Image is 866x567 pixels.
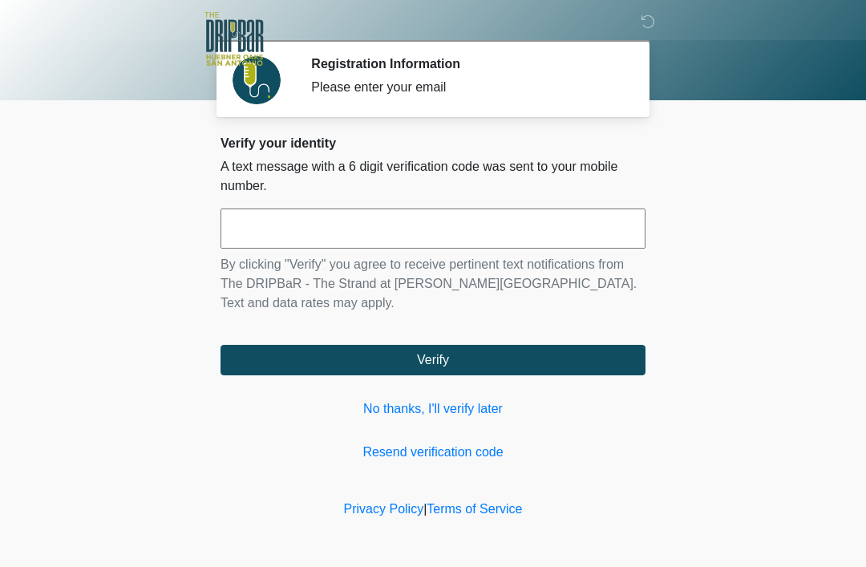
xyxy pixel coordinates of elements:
a: | [423,502,427,516]
h2: Verify your identity [221,136,645,151]
p: A text message with a 6 digit verification code was sent to your mobile number. [221,157,645,196]
div: Please enter your email [311,78,621,97]
img: The DRIPBaR - The Strand at Huebner Oaks Logo [204,12,264,66]
a: Privacy Policy [344,502,424,516]
p: By clicking "Verify" you agree to receive pertinent text notifications from The DRIPBaR - The Str... [221,255,645,313]
button: Verify [221,345,645,375]
a: Terms of Service [427,502,522,516]
a: No thanks, I'll verify later [221,399,645,419]
img: Agent Avatar [233,56,281,104]
a: Resend verification code [221,443,645,462]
